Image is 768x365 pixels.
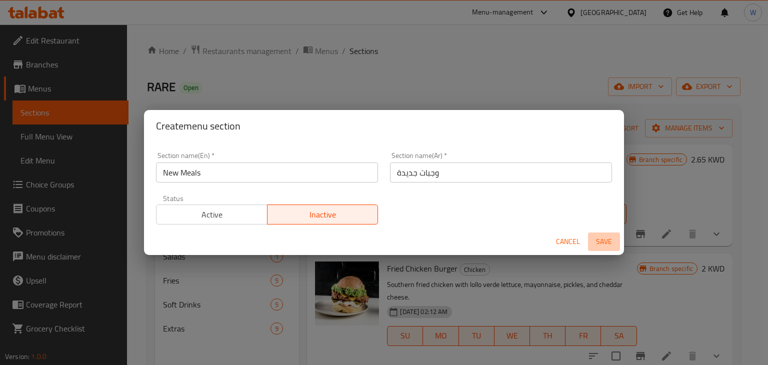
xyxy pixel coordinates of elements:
input: Please enter section name(ar) [390,162,612,182]
h2: Create menu section [156,118,612,134]
button: Save [588,232,620,251]
span: Cancel [556,235,580,248]
span: Save [592,235,616,248]
button: Inactive [267,204,378,224]
input: Please enter section name(en) [156,162,378,182]
button: Active [156,204,267,224]
span: Inactive [271,207,374,222]
span: Active [160,207,263,222]
button: Cancel [552,232,584,251]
